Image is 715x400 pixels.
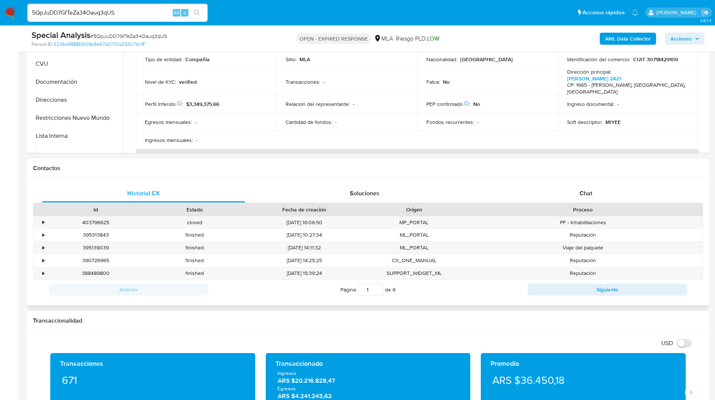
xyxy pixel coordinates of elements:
[567,82,687,95] h4: CP: 1665 - [PERSON_NAME], [GEOGRAPHIC_DATA], [GEOGRAPHIC_DATA]
[464,242,703,254] div: Viaje del paquete
[464,216,703,229] div: PF - Inhabilitaciones
[54,41,145,48] a: 5245d48885fb09b9e57b0700d255c7fd
[185,56,210,63] p: Compañia
[286,56,297,63] p: Sitio :
[189,8,205,18] button: search-icon
[151,206,239,213] div: Estado
[136,149,698,167] th: Datos de contacto
[567,75,621,82] a: [PERSON_NAME] 2421
[580,189,592,198] span: Chat
[244,229,365,241] div: [DATE] 10:27:34
[47,242,145,254] div: 395139039
[29,55,123,73] button: CVU
[617,101,619,107] p: -
[32,41,52,48] b: Person ID
[567,119,602,125] p: Soft descriptor :
[297,33,371,44] p: OPEN - EXPIRED RESPONSE
[184,9,186,16] span: s
[365,267,464,279] div: SUPPORT_WIDGET_ML
[300,56,310,63] p: MLA
[244,216,365,229] div: [DATE] 16:06:50
[29,73,123,91] button: Documentación
[29,127,123,145] button: Lista Interna
[244,254,365,267] div: [DATE] 14:25:25
[443,78,450,85] p: No
[145,242,244,254] div: finished
[567,68,611,75] p: Dirección principal :
[701,9,709,17] a: Salir
[195,119,196,125] p: -
[42,231,44,238] div: •
[173,9,179,16] span: Alt
[145,119,192,125] p: Egresos mensuales :
[464,254,703,267] div: Reputación
[145,56,182,63] p: Tipo de entidad :
[583,9,625,17] span: Accesos rápidos
[632,9,638,16] a: Notificaciones
[665,33,704,45] button: Acciones
[145,216,244,229] div: closed
[286,101,350,107] p: Relación del representante :
[244,267,365,279] div: [DATE] 15:39:24
[335,119,337,125] p: -
[460,56,513,63] p: [GEOGRAPHIC_DATA]
[567,56,630,63] p: Identificación del comercio :
[42,257,44,264] div: •
[47,254,145,267] div: 390726965
[47,216,145,229] div: 403796625
[528,284,687,296] button: Siguiente
[29,109,123,127] button: Restricciones Nuevo Mundo
[473,101,480,107] p: No
[29,91,123,109] button: Direcciones
[365,229,464,241] div: ML_PORTAL
[47,229,145,241] div: 395313843
[365,254,464,267] div: CX_ONE_MANUAL
[605,119,621,125] p: MIYEE
[365,216,464,229] div: MP_PORTAL
[186,100,219,108] span: $3,349,375.66
[426,56,457,63] p: Nacionalidad :
[426,101,470,107] p: PEP confirmado :
[286,119,332,125] p: Cantidad de fondos :
[145,229,244,241] div: finished
[42,270,44,277] div: •
[42,219,44,226] div: •
[340,284,396,296] span: Página de
[605,33,651,45] b: AML Data Collector
[145,78,176,85] p: Nivel de KYC :
[145,137,193,143] p: Ingresos mensuales :
[196,137,197,143] p: -
[179,78,197,85] p: verified
[249,206,360,213] div: Fecha de creación
[90,32,167,40] span: # 5QpJuDD7GfTeZa34Oauq3qUS
[365,242,464,254] div: ML_PORTAL
[427,34,440,43] span: LOW
[464,229,703,241] div: Reputación
[27,8,208,18] input: Buscar usuario o caso...
[323,78,325,85] p: -
[33,165,703,172] h1: Contactos
[286,78,320,85] p: Transacciones :
[700,18,711,24] span: 3.157.3
[633,56,678,63] p: CUIT 30718429109
[127,189,160,198] span: Historial CX
[49,284,208,296] button: Anterior
[47,267,145,279] div: 388489800
[370,206,458,213] div: Origen
[353,101,354,107] p: -
[33,317,703,325] h1: Transaccionalidad
[52,206,140,213] div: Id
[374,35,393,43] div: MLA
[477,119,479,125] p: -
[32,29,90,41] b: Special Analysis
[145,267,244,279] div: finished
[469,206,697,213] div: Proceso
[145,254,244,267] div: finished
[426,78,440,85] p: Fatca :
[464,267,703,279] div: Reputación
[393,286,396,293] span: 6
[567,101,614,107] p: Ingreso documental :
[600,33,656,45] button: AML Data Collector
[396,35,440,43] span: Riesgo PLD:
[426,119,474,125] p: Fondos recurrentes :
